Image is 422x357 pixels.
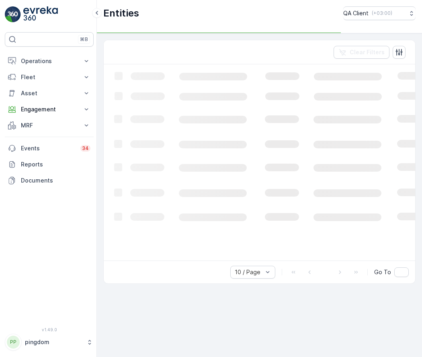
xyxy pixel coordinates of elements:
button: QA Client(+03:00) [343,6,416,20]
p: Reports [21,160,90,168]
p: Operations [21,57,78,65]
p: ⌘B [80,36,88,43]
a: Events34 [5,140,94,156]
button: Engagement [5,101,94,117]
div: PP [7,336,20,349]
p: QA Client [343,9,369,17]
p: Entities [103,7,139,20]
img: logo [5,6,21,23]
p: ( +03:00 ) [372,10,392,16]
img: logo_light-DOdMpM7g.png [23,6,58,23]
p: Events [21,144,76,152]
button: Asset [5,85,94,101]
a: Documents [5,172,94,189]
p: MRF [21,121,78,129]
button: PPpingdom [5,334,94,351]
p: pingdom [25,338,82,346]
p: 34 [82,145,89,152]
button: MRF [5,117,94,133]
p: Documents [21,176,90,185]
button: Fleet [5,69,94,85]
span: Go To [374,268,391,276]
button: Operations [5,53,94,69]
span: v 1.49.0 [5,327,94,332]
p: Asset [21,89,78,97]
p: Fleet [21,73,78,81]
button: Clear Filters [334,46,389,59]
p: Engagement [21,105,78,113]
a: Reports [5,156,94,172]
p: Clear Filters [350,48,385,56]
